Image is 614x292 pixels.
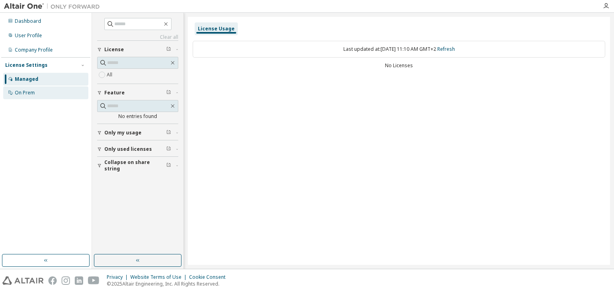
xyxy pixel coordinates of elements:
img: linkedin.svg [75,276,83,285]
img: instagram.svg [62,276,70,285]
span: Only used licenses [104,146,152,152]
img: Altair One [4,2,104,10]
img: altair_logo.svg [2,276,44,285]
div: License Usage [198,26,235,32]
span: Only my usage [104,130,142,136]
div: Dashboard [15,18,41,24]
button: Only my usage [97,124,178,142]
a: Clear all [97,34,178,40]
div: No Licenses [193,62,605,69]
span: Clear filter [166,146,171,152]
div: Privacy [107,274,130,280]
button: License [97,41,178,58]
div: Last updated at: [DATE] 11:10 AM GMT+2 [193,41,605,58]
span: License [104,46,124,53]
div: License Settings [5,62,48,68]
div: On Prem [15,90,35,96]
button: Collapse on share string [97,157,178,174]
label: All [107,70,114,80]
div: Cookie Consent [189,274,230,280]
div: User Profile [15,32,42,39]
div: No entries found [97,113,178,120]
div: Company Profile [15,47,53,53]
div: Website Terms of Use [130,274,189,280]
span: Feature [104,90,125,96]
button: Feature [97,84,178,102]
span: Clear filter [166,90,171,96]
span: Clear filter [166,130,171,136]
span: Clear filter [166,46,171,53]
div: Managed [15,76,38,82]
button: Only used licenses [97,140,178,158]
span: Clear filter [166,162,171,169]
p: © 2025 Altair Engineering, Inc. All Rights Reserved. [107,280,230,287]
img: youtube.svg [88,276,100,285]
a: Refresh [437,46,455,52]
span: Collapse on share string [104,159,166,172]
img: facebook.svg [48,276,57,285]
